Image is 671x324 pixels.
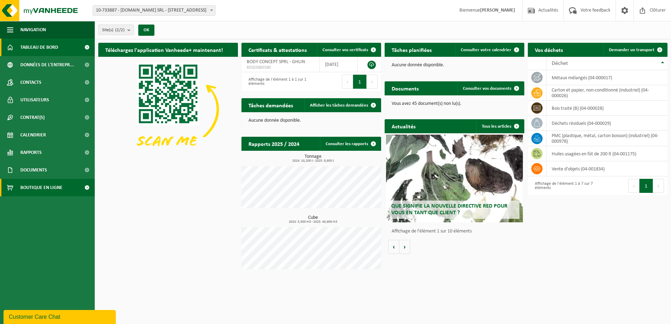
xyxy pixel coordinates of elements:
strong: [PERSON_NAME] [480,8,515,13]
a: Que signifie la nouvelle directive RED pour vous en tant que client ? [386,135,523,222]
h2: Rapports 2025 / 2024 [241,137,306,150]
button: Next [653,179,664,193]
span: Données de l'entrepr... [20,56,74,74]
td: vente d'objets (04-001834) [546,161,667,176]
span: Déchet [552,61,568,66]
span: 2024: 5,500 m3 - 2025: 40,800 m3 [245,220,381,224]
a: Tous les articles [476,119,524,133]
h2: Documents [385,81,426,95]
h2: Tâches demandées [241,98,300,112]
img: Download de VHEPlus App [98,57,238,162]
div: Affichage de l'élément 1 à 7 sur 7 éléments [531,178,594,194]
span: Boutique en ligne [20,179,62,196]
td: bois traité (B) (04-000028) [546,101,667,116]
span: Demander un transport [609,48,655,52]
span: RED25005590 [247,65,314,70]
span: Afficher les tâches demandées [310,103,368,108]
td: carton et papier, non-conditionné (industriel) (04-000026) [546,85,667,101]
div: Affichage de l'élément 1 à 1 sur 1 éléments [245,74,308,89]
span: Consulter votre calendrier [461,48,511,52]
td: déchets résiduels (04-000029) [546,116,667,131]
button: 1 [639,179,653,193]
span: 10-733887 - BODY-CONCEPT.BE SRL - 7011 GHLIN, RUE DE DOUVRAIN 13 [93,5,215,16]
h2: Tâches planifiées [385,43,439,56]
span: Rapports [20,144,42,161]
h2: Vos déchets [528,43,570,56]
button: Volgende [399,240,410,254]
h2: Actualités [385,119,423,133]
h3: Tonnage [245,154,381,163]
a: Consulter les rapports [320,137,380,151]
h2: Certificats & attestations [241,43,314,56]
a: Demander un transport [603,43,667,57]
p: Vous avez 45 document(s) non lu(s). [392,101,517,106]
span: Consulter vos documents [463,86,511,91]
td: métaux mélangés (04-000017) [546,70,667,85]
iframe: chat widget [4,309,117,324]
span: Contacts [20,74,41,91]
span: Site(s) [102,25,125,35]
button: 1 [353,75,367,89]
span: 10-733887 - BODY-CONCEPT.BE SRL - 7011 GHLIN, RUE DE DOUVRAIN 13 [93,6,215,15]
span: Consulter vos certificats [323,48,368,52]
a: Consulter vos documents [457,81,524,95]
span: Documents [20,161,47,179]
td: [DATE] [320,57,358,72]
span: 2024: 10,200 t - 2025: 8,605 t [245,159,381,163]
button: Previous [342,75,353,89]
button: Vorige [388,240,399,254]
button: OK [138,25,154,36]
td: huiles usagées en fût de 200 lt (04-001175) [546,146,667,161]
span: Contrat(s) [20,109,45,126]
p: Affichage de l'élément 1 sur 10 éléments [392,229,521,234]
span: Navigation [20,21,46,39]
a: Afficher les tâches demandées [304,98,380,112]
span: BODY CONCEPT SPRL - GHLIN [247,59,305,65]
p: Aucune donnée disponible. [248,118,374,123]
a: Consulter vos certificats [317,43,380,57]
a: Consulter votre calendrier [455,43,524,57]
span: Que signifie la nouvelle directive RED pour vous en tant que client ? [391,203,507,216]
p: Aucune donnée disponible. [392,63,517,68]
button: Previous [628,179,639,193]
button: Site(s)(2/2) [98,25,134,35]
span: Utilisateurs [20,91,49,109]
count: (2/2) [115,28,125,32]
span: Tableau de bord [20,39,58,56]
h3: Cube [245,215,381,224]
td: PMC (plastique, métal, carton boisson) (industriel) (04-000978) [546,131,667,146]
h2: Téléchargez l'application Vanheede+ maintenant! [98,43,230,56]
button: Next [367,75,378,89]
span: Calendrier [20,126,46,144]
